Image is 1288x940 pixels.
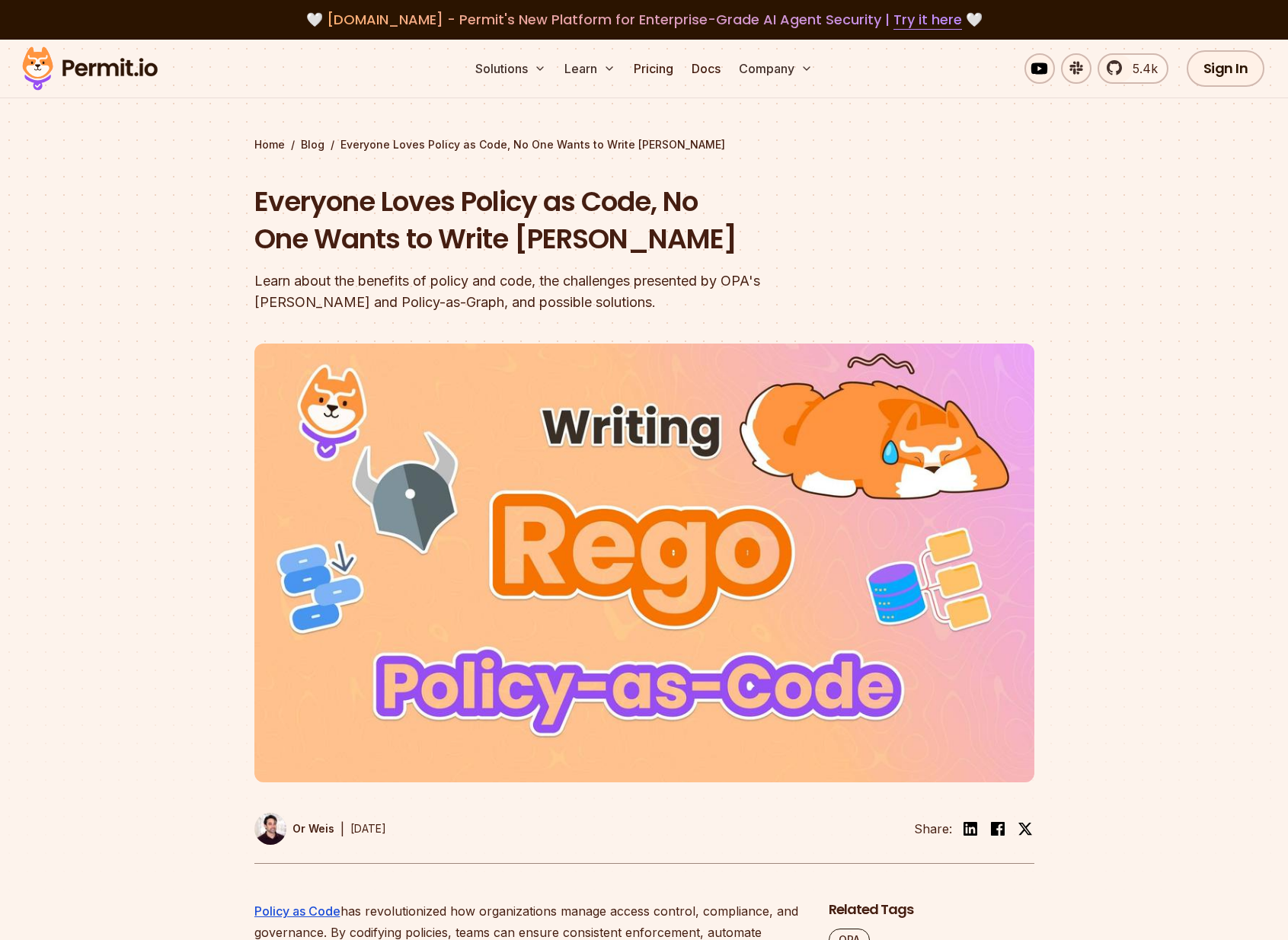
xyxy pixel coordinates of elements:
a: Or Weis [254,813,334,845]
a: Pricing [628,53,679,84]
img: linkedin [961,820,980,838]
a: Try it here [893,10,962,30]
p: Or Weis [292,821,334,836]
span: 5.4k [1123,59,1158,78]
h1: Everyone Loves Policy as Code, No One Wants to Write [PERSON_NAME] [254,183,839,258]
span: [DOMAIN_NAME] - Permit's New Platform for Enterprise-Grade AI Agent Security | [327,10,962,29]
div: Learn about the benefits of policy and code, the challenges presented by OPA's [PERSON_NAME] and ... [254,270,839,313]
div: | [340,820,344,838]
a: Blog [301,137,324,152]
a: Home [254,137,285,152]
img: facebook [989,820,1007,838]
h2: Related Tags [829,900,1034,919]
time: [DATE] [350,822,386,835]
a: Sign In [1187,50,1265,87]
a: Docs [686,53,727,84]
div: 🤍 🤍 [37,9,1251,30]
button: Learn [558,53,622,84]
button: Solutions [469,53,552,84]
button: Company [733,53,819,84]
img: Everyone Loves Policy as Code, No One Wants to Write Rego [254,344,1034,782]
img: Permit logo [15,43,165,94]
div: / / [254,137,1034,152]
li: Share: [914,820,952,838]
img: Or Weis [254,813,286,845]
a: Policy as Code [254,903,340,919]
img: twitter [1018,821,1033,836]
a: 5.4k [1098,53,1168,84]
